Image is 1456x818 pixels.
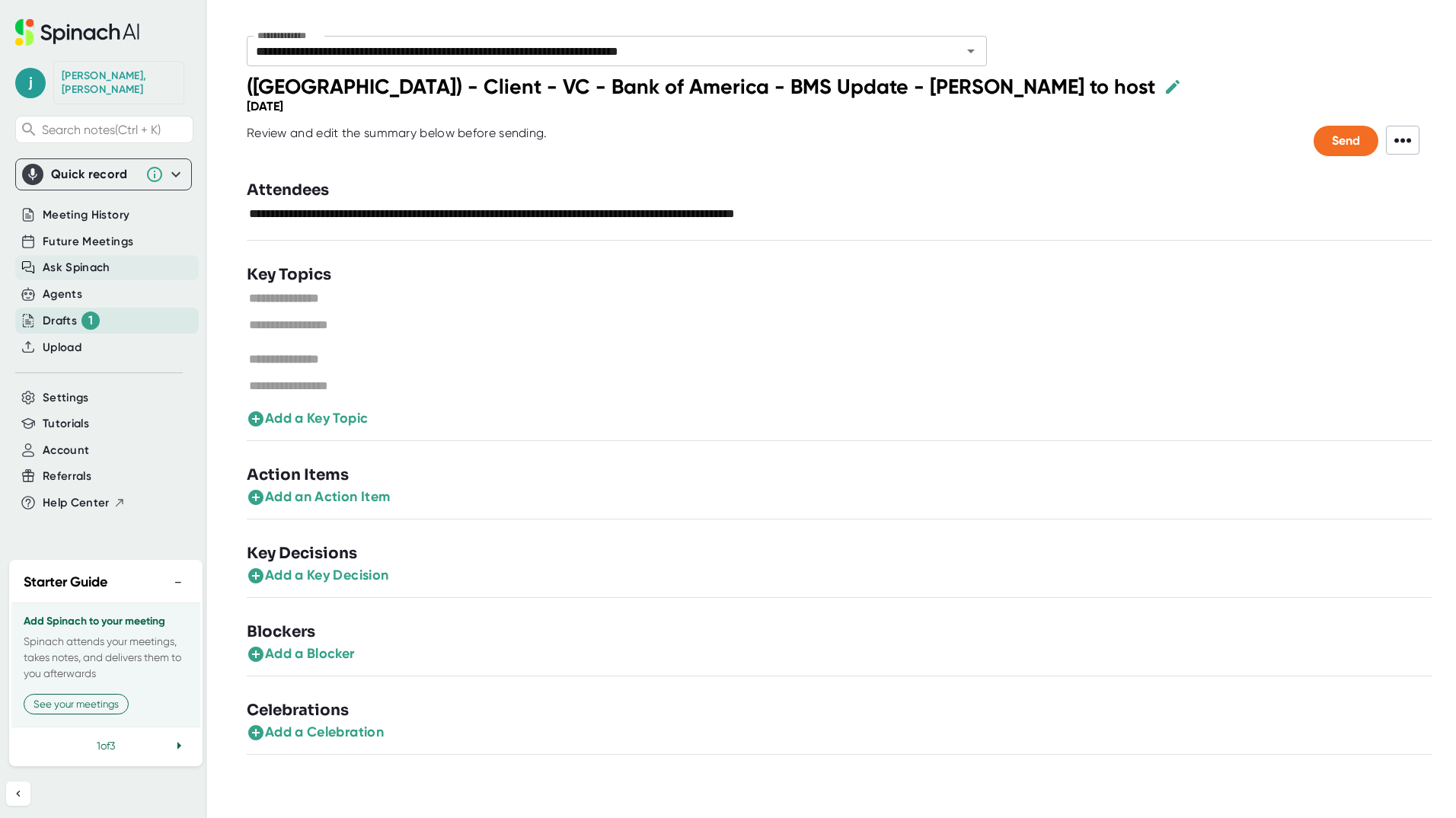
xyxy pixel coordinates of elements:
[960,40,982,62] button: Open
[24,572,107,593] h2: Starter Guide
[247,722,384,743] button: Add a Celebration
[43,233,133,251] button: Future Meetings
[43,468,91,485] button: Referrals
[24,615,188,628] h3: Add Spinach to your meeting
[43,442,89,459] button: Account
[62,69,176,96] div: Hornick, Jessie
[247,179,329,202] h3: Attendees
[247,565,388,586] button: Add a Key Decision
[247,644,355,664] button: Add a Blocker
[6,781,30,806] button: Collapse sidebar
[168,571,188,593] button: −
[247,464,349,487] h3: Action Items
[43,286,82,303] button: Agents
[247,621,315,644] h3: Blockers
[43,206,129,224] button: Meeting History
[43,494,110,512] span: Help Center
[247,408,368,429] button: Add a Key Topic
[1386,126,1419,155] span: •••
[43,494,126,512] button: Help Center
[247,126,548,156] div: Review and edit the summary below before sending.
[97,740,115,752] span: 1 of 3
[22,159,185,190] div: Quick record
[43,389,89,407] button: Settings
[42,123,189,137] span: Search notes (Ctrl + K)
[1314,126,1378,156] button: Send
[247,699,349,722] h3: Celebrations
[43,312,100,330] button: Drafts 1
[247,264,331,286] h3: Key Topics
[81,312,100,330] div: 1
[43,415,89,433] button: Tutorials
[247,74,1155,99] div: ([GEOGRAPHIC_DATA]) - Client - VC - Bank of America - BMS Update - [PERSON_NAME] to host
[247,99,283,113] div: [DATE]
[43,259,110,276] button: Ask Spinach
[43,339,81,356] button: Upload
[247,487,390,507] button: Add an Action Item
[1332,133,1360,148] span: Send
[24,694,129,714] button: See your meetings
[247,542,357,565] h3: Key Decisions
[24,634,188,682] p: Spinach attends your meetings, takes notes, and delivers them to you afterwards
[43,312,100,330] div: Drafts
[15,68,46,98] span: j
[51,167,138,182] div: Quick record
